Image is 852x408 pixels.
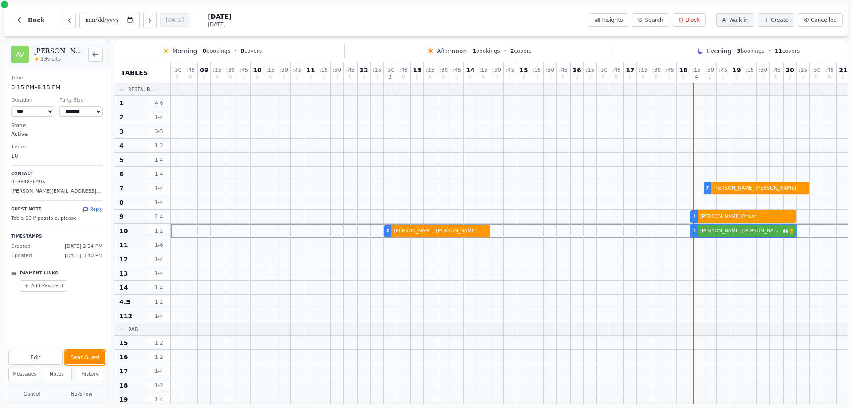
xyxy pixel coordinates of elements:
span: 11 [775,48,782,54]
span: : 30 [652,67,661,73]
span: : 30 [173,67,181,73]
span: 18 [119,381,128,390]
span: Create [771,16,789,24]
h2: [PERSON_NAME] [PERSON_NAME] [34,47,83,55]
span: 18 [679,67,687,73]
p: Guest Note [11,206,42,213]
span: 0 [202,48,206,54]
span: 0 [256,75,259,79]
span: 0 [482,75,485,79]
span: 15 [119,338,128,347]
span: 6 [119,170,124,178]
span: 0 [416,75,418,79]
svg: Customer message [783,228,788,234]
span: 21 [839,67,847,73]
button: No-Show [58,389,105,400]
span: 2 [386,227,390,235]
span: 0 [722,75,724,79]
dd: active [11,130,103,138]
span: 1 - 4 [148,114,170,121]
span: 4.5 [119,297,130,306]
span: 14 [466,67,474,73]
span: Block [686,16,700,24]
span: : 45 [293,67,301,73]
span: Evening [706,47,731,55]
span: 0 [229,75,232,79]
span: 0 [375,75,378,79]
span: 2 [119,113,124,122]
span: 4 [119,141,124,150]
p: Payment Links [20,270,58,277]
span: 0 [495,75,498,79]
span: : 15 [692,67,701,73]
span: 0 [335,75,338,79]
span: 13 [119,269,128,278]
span: 17 [626,67,634,73]
p: Timestamps [11,234,103,240]
span: • [768,48,771,55]
p: Contact [11,171,103,177]
span: bookings [472,48,500,55]
span: 0 [801,75,804,79]
span: 1 - 4 [148,199,170,206]
div: AV [11,46,29,63]
span: 0 [828,75,831,79]
span: [DATE] [208,12,231,21]
span: : 45 [825,67,834,73]
span: 0 [322,75,325,79]
span: 0 [269,75,272,79]
span: 2 [692,227,696,235]
span: 0 [602,75,604,79]
span: : 30 [226,67,235,73]
span: 0 [735,75,738,79]
span: 2 [389,75,391,79]
span: : 45 [453,67,461,73]
span: 0 [469,75,472,79]
dt: Tables [11,143,103,151]
span: : 30 [759,67,767,73]
span: 13 [413,67,421,73]
span: Afternoon [437,47,467,55]
span: 112 [119,312,132,321]
span: Morning [172,47,197,55]
button: Notes [42,368,72,381]
span: 0 [588,75,591,79]
span: 0 [842,75,844,79]
span: 1 [472,48,476,54]
span: [PERSON_NAME] Brown [698,213,794,221]
button: Cancel [8,389,55,400]
dt: Party Size [59,97,103,104]
span: : 30 [599,67,607,73]
span: 2 [692,213,696,221]
span: : 45 [612,67,621,73]
span: bookings [202,48,230,55]
dt: Duration [11,97,54,104]
span: Tables [121,68,148,77]
span: 0 [655,75,658,79]
span: • [234,48,237,55]
span: 0 [775,75,777,79]
span: 17 [119,367,128,376]
span: Insights [602,16,623,24]
span: 0 [309,75,312,79]
button: Cancelled [798,13,843,27]
span: 1 - 4 [148,185,170,192]
span: 16 [572,67,581,73]
span: : 30 [706,67,714,73]
span: • [504,48,507,55]
span: 1 - 4 [148,270,170,277]
span: : 30 [439,67,448,73]
span: : 15 [745,67,754,73]
span: : 15 [532,67,541,73]
span: 2 [510,48,514,54]
span: [DATE] 3:40 PM [65,252,103,260]
span: 0 [189,75,192,79]
span: 11 [306,67,315,73]
span: Search [645,16,663,24]
span: : 15 [426,67,434,73]
span: : 30 [493,67,501,73]
span: : 15 [479,67,488,73]
button: Back to bookings list [88,48,103,62]
span: 3 [119,127,124,136]
span: 8 [119,198,124,207]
